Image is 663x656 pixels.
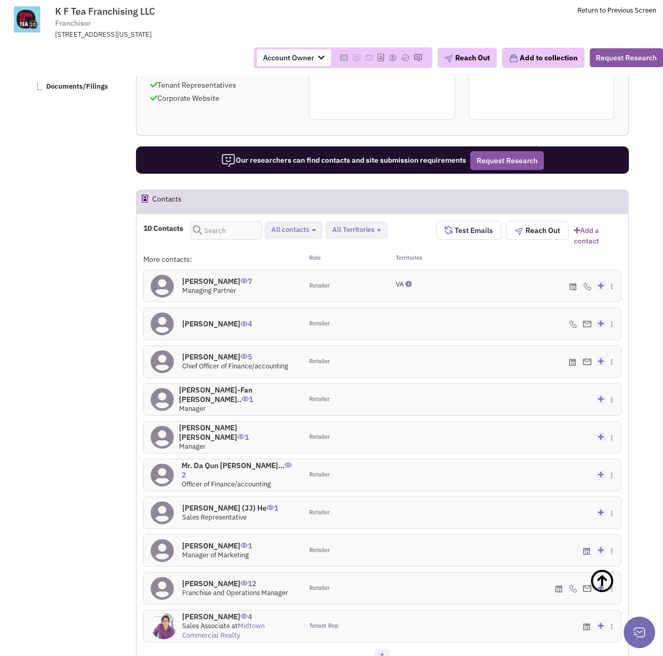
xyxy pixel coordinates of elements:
[436,221,501,240] button: Test Emails
[179,404,206,413] span: Manager
[257,49,331,66] span: Account Owner
[191,221,262,240] input: Search
[143,254,303,264] div: More contacts:
[309,395,330,404] span: Retailer
[182,541,252,551] h4: [PERSON_NAME]
[182,277,252,286] h4: [PERSON_NAME]
[179,423,296,442] h4: [PERSON_NAME] [PERSON_NAME]
[332,225,374,234] span: All Territories
[182,579,288,588] h4: [PERSON_NAME]
[309,546,330,555] span: Retailer
[240,321,248,326] img: icon-UserInteraction.png
[309,320,330,328] span: Retailer
[182,621,265,640] a: Midtown Commercial Realty
[437,48,497,68] button: Reach Out
[240,604,252,621] span: 4
[150,80,296,90] p: Tenant Representatives
[309,509,330,517] span: Retailer
[509,54,518,63] img: icon-collection-lavender.png
[569,585,577,593] img: icon-phone.png
[241,396,249,401] img: icon-UserInteraction.png
[221,155,466,165] span: Our researchers can find contacts and site submission requirements
[271,225,309,234] span: All contacts
[414,54,422,62] img: Please add to your accounts
[401,54,409,62] img: Please add to your accounts
[267,495,278,513] span: 1
[240,278,248,283] img: icon-UserInteraction.png
[182,612,296,621] h4: [PERSON_NAME]
[309,471,330,479] span: Retailer
[182,362,288,371] span: Chief Officer of Finance/accounting
[302,254,382,264] div: Role
[470,151,544,170] button: Request Research
[574,225,622,246] a: Add a contact
[240,354,248,359] img: icon-UserInteraction.png
[182,551,249,559] span: Manager of Marketing
[221,153,236,168] img: icon-researcher-20.png
[237,434,245,439] img: icon-UserInteraction.png
[240,571,256,588] span: 12
[444,55,452,63] img: plane.png
[590,558,642,626] a: Back To Top
[352,54,361,62] img: Please add to your accounts
[590,48,663,67] button: Request Research
[396,280,404,289] span: VA
[577,6,656,15] a: Return to Previous Screen
[182,621,230,630] span: Sales Associate
[179,385,296,404] h4: [PERSON_NAME]-Fan [PERSON_NAME]..
[569,320,577,329] img: icon-phone.png
[182,319,252,329] h4: [PERSON_NAME]
[240,543,248,548] img: icon-UserInteraction.png
[309,622,339,630] span: Tenant Rep
[583,358,592,365] img: Email%20Icon.png
[182,513,247,522] span: Sales Representative
[382,254,462,264] div: Territories
[151,613,177,639] img: iRZSV0qcVkatWV0qlq-31Q.jpg
[240,580,248,586] img: icon-UserInteraction.png
[182,453,292,480] span: 2
[309,357,330,366] span: Retailer
[365,54,373,62] img: Please add to your accounts
[179,442,206,451] span: Manager
[237,425,249,442] span: 1
[583,585,592,592] img: Email%20Icon.png
[267,505,274,510] img: icon-UserInteraction.png
[143,224,183,233] h4: 10 Contacts
[583,282,592,291] img: icon-phone.png
[182,503,278,513] h4: [PERSON_NAME] (JJ) He
[309,282,330,290] span: Retailer
[182,352,288,362] h4: [PERSON_NAME]
[55,5,155,17] span: K F Tea Franchising LLC
[329,225,384,236] button: All Territories
[241,387,253,404] span: 1
[182,480,271,489] span: Officer of Finance/accounting
[309,433,330,441] span: Retailer
[514,227,523,236] img: plane.png
[309,584,330,592] span: Retailer
[182,286,236,295] span: Managing Partner
[182,621,265,640] span: at
[268,225,319,236] button: All contacts
[240,344,252,362] span: 5
[152,190,182,213] h2: Contacts
[240,269,252,286] span: 7
[583,321,592,327] img: Email%20Icon.png
[285,462,292,468] img: icon-UserInteraction.png
[182,461,296,480] h4: Mr. Da Qun [PERSON_NAME]...
[452,226,493,235] span: Test Emails
[29,75,114,97] a: Documents/Filings
[55,18,91,29] span: Franchisor
[150,93,296,103] p: Corporate Website
[506,221,569,240] button: Reach Out
[240,613,248,619] img: icon-UserInteraction.png
[182,588,288,597] span: Franchise and Operations Manager
[55,30,329,40] div: [STREET_ADDRESS][US_STATE]
[240,311,252,329] span: 4
[502,48,584,68] button: Add to collection
[240,533,252,551] span: 1
[388,54,397,62] img: Please add to your accounts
